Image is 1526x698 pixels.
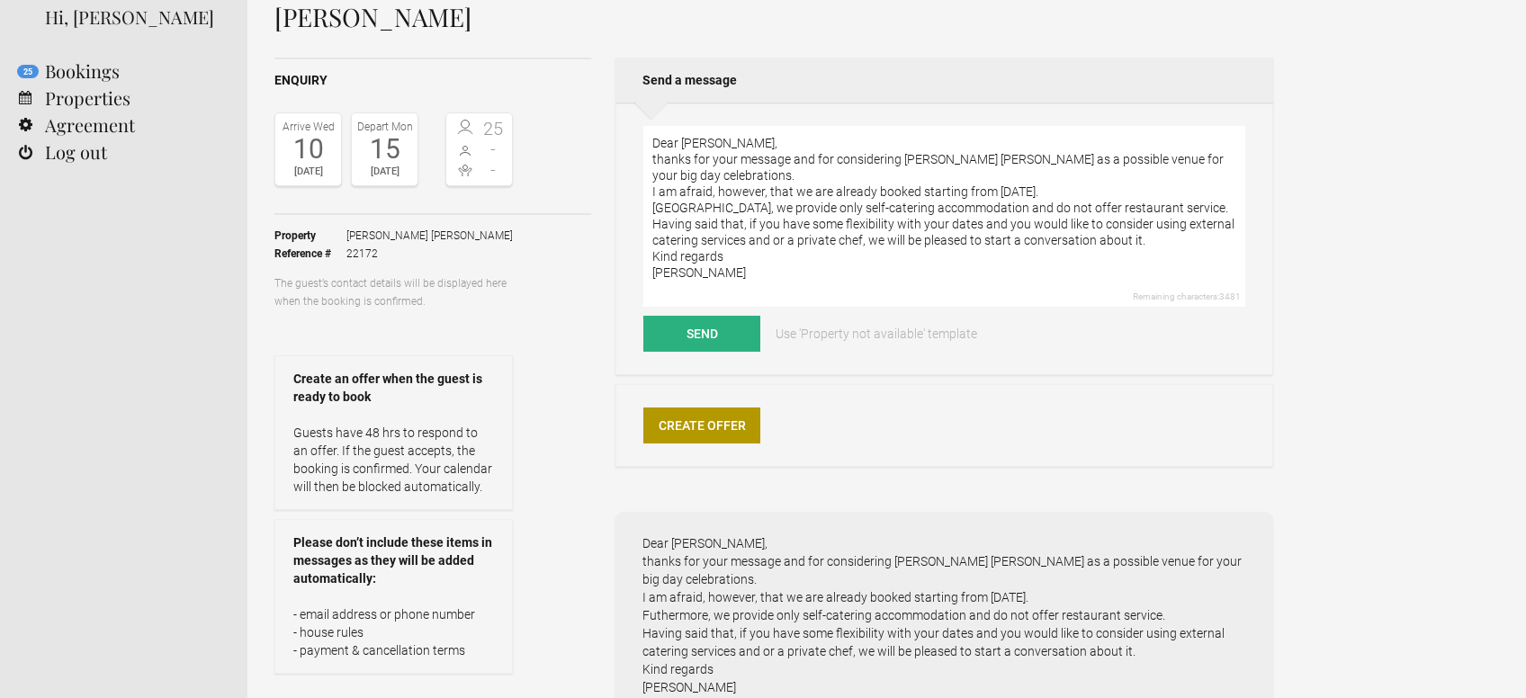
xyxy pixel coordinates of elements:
[45,4,220,31] div: Hi, [PERSON_NAME]
[615,58,1273,103] h2: Send a message
[274,227,346,245] strong: Property
[293,370,494,406] strong: Create an offer when the guest is ready to book
[643,316,760,352] button: Send
[356,136,413,163] div: 15
[274,245,346,263] strong: Reference #
[274,4,1273,31] h1: [PERSON_NAME]
[293,533,494,587] strong: Please don’t include these items in messages as they will be added automatically:
[356,118,413,136] div: Depart Mon
[763,316,990,352] a: Use 'Property not available' template
[293,424,494,496] p: Guests have 48 hrs to respond to an offer. If the guest accepts, the booking is confirmed. Your c...
[643,407,760,443] a: Create Offer
[346,245,513,263] span: 22172
[480,161,508,179] span: -
[346,227,513,245] span: [PERSON_NAME] [PERSON_NAME]
[274,71,591,90] h2: Enquiry
[280,118,337,136] div: Arrive Wed
[280,163,337,181] div: [DATE]
[17,65,39,78] flynt-notification-badge: 25
[480,140,508,158] span: -
[280,136,337,163] div: 10
[480,120,508,138] span: 25
[274,274,513,310] p: The guest’s contact details will be displayed here when the booking is confirmed.
[293,605,494,659] p: - email address or phone number - house rules - payment & cancellation terms
[356,163,413,181] div: [DATE]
